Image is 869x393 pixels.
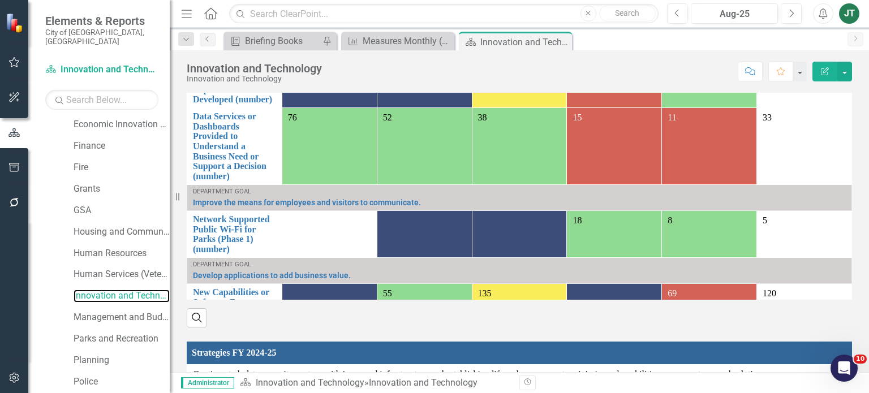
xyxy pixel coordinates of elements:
[193,261,846,268] div: Department Goal
[363,34,451,48] div: Measures Monthly (3-Periods) Report
[256,377,364,388] a: Innovation and Technology
[74,247,170,260] a: Human Resources
[193,214,276,254] a: Network Supported Public Wi-Fi for Parks (Phase 1) (number)
[74,161,170,174] a: Fire
[193,111,276,181] a: Data Services or Dashboards Provided to Understand a Business Need or Support a Decision (number)
[193,271,846,280] a: Develop applications to add business value.
[74,183,170,196] a: Grants
[74,375,170,388] a: Police
[226,34,320,48] a: Briefing Books
[187,185,852,211] td: Double-Click to Edit Right Click for Context Menu
[854,355,867,364] span: 10
[839,3,859,24] button: JT
[187,211,282,258] td: Double-Click to Edit Right Click for Context Menu
[757,211,852,258] td: Double-Click to Edit
[668,113,676,122] span: 11
[74,140,170,153] a: Finance
[187,284,282,321] td: Double-Click to Edit Right Click for Context Menu
[229,4,658,24] input: Search ClearPoint...
[187,258,852,284] td: Double-Click to Edit Right Click for Context Menu
[74,332,170,346] a: Parks and Recreation
[187,108,282,185] td: Double-Click to Edit Right Click for Context Menu
[181,377,234,388] span: Administrator
[193,188,846,195] div: Department Goal
[74,226,170,239] a: Housing and Community Development
[45,90,158,110] input: Search Below...
[45,63,158,76] a: Innovation and Technology
[763,113,772,122] span: 33
[757,108,852,185] td: Double-Click to Edit
[383,113,392,122] span: 52
[74,290,170,303] a: Innovation and Technology
[383,288,392,298] span: 55
[6,13,25,33] img: ClearPoint Strategy
[45,28,158,46] small: City of [GEOGRAPHIC_DATA], [GEOGRAPHIC_DATA]
[74,118,170,131] a: Economic Innovation and Development
[573,215,582,225] span: 18
[757,284,852,321] td: Double-Click to Edit
[74,268,170,281] a: Human Services (Veterans and Homeless)
[74,354,170,367] a: Planning
[344,34,451,48] a: Measures Monthly (3-Periods) Report
[193,287,276,317] a: New Capabilities or Software Features (number)
[763,288,776,298] span: 120
[288,113,297,122] span: 76
[478,113,487,122] span: 38
[193,198,846,207] a: Improve the means for employees and visitors to communicate.
[480,35,569,49] div: Innovation and Technology
[615,8,639,18] span: Search
[187,364,852,385] td: Double-Click to Edit
[193,368,846,381] p: Continue to bolster security posture with improved infrastructure and establishing lifecycle proc...
[668,288,677,298] span: 69
[369,377,477,388] div: Innovation and Technology
[187,62,322,75] div: Innovation and Technology
[691,3,778,24] button: Aug-25
[240,377,511,390] div: »
[573,113,582,122] span: 15
[45,14,158,28] span: Elements & Reports
[831,355,858,382] iframe: Intercom live chat
[695,7,774,21] div: Aug-25
[245,34,320,48] div: Briefing Books
[74,204,170,217] a: GSA
[478,288,492,298] span: 135
[187,75,322,83] div: Innovation and Technology
[74,311,170,324] a: Management and Budget
[599,6,656,21] button: Search
[763,215,767,225] span: 5
[668,215,672,225] span: 8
